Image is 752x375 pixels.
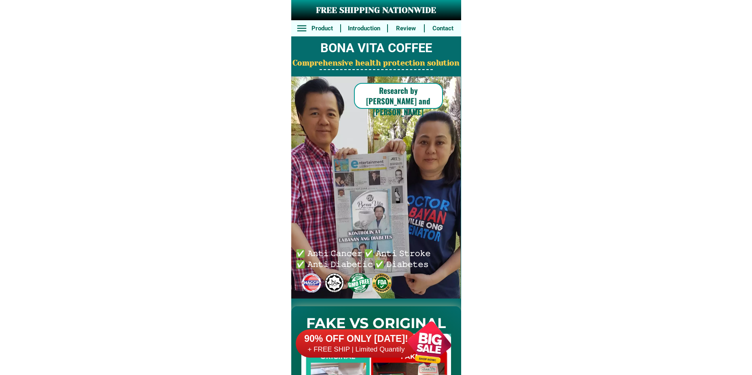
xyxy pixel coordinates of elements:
[392,24,420,33] h6: Review
[296,247,434,269] h6: ✅ 𝙰𝚗𝚝𝚒 𝙲𝚊𝚗𝚌𝚎𝚛 ✅ 𝙰𝚗𝚝𝚒 𝚂𝚝𝚛𝚘𝚔𝚎 ✅ 𝙰𝚗𝚝𝚒 𝙳𝚒𝚊𝚋𝚎𝚝𝚒𝚌 ✅ 𝙳𝚒𝚊𝚋𝚎𝚝𝚎𝚜
[308,24,336,33] h6: Product
[345,24,383,33] h6: Introduction
[296,345,417,354] h6: + FREE SHIP | Limited Quantily
[296,333,417,345] h6: 90% OFF ONLY [DATE]!
[291,313,461,334] h2: FAKE VS ORIGINAL
[291,57,461,69] h2: Comprehensive health protection solution
[291,39,461,58] h2: BONA VITA COFFEE
[429,24,457,33] h6: Contact
[354,85,443,117] h6: Research by [PERSON_NAME] and [PERSON_NAME]
[291,4,461,17] h3: FREE SHIPPING NATIONWIDE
